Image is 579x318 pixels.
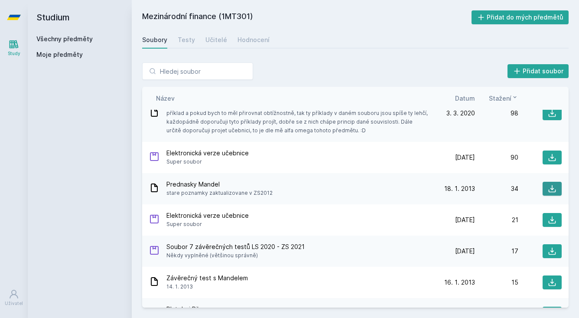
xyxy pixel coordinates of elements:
[455,153,475,162] span: [DATE]
[149,214,159,226] div: .ZIP
[166,243,305,251] span: Soubor 7 závěrečných testů LS 2020 - ZS 2021
[8,50,20,57] div: Study
[142,31,167,49] a: Soubory
[444,184,475,193] span: 18. 1. 2013
[455,216,475,224] span: [DATE]
[142,62,253,80] input: Hledej soubor
[166,220,249,229] span: Super soubor
[489,94,518,103] button: Stažení
[475,247,518,256] div: 17
[166,305,257,314] span: Platebni Bilance
[166,251,305,260] span: Někdy vyplněné (většinou správně)
[507,64,569,78] button: Přidat soubor
[149,151,159,164] div: .ZIP
[205,31,227,49] a: Učitelé
[475,184,518,193] div: 34
[475,109,518,118] div: 98
[455,247,475,256] span: [DATE]
[472,10,569,24] button: Přidat do mých předmětů
[166,189,273,197] span: stare poznamky zaktualizovane v ZS2012
[444,278,475,287] span: 16. 1. 2013
[166,282,248,291] span: 14. 1. 2013
[166,274,248,282] span: Závěrečný test s Mandelem
[149,245,159,258] div: .ZIP
[2,285,26,311] a: Uživatel
[475,153,518,162] div: 90
[446,109,475,118] span: 3. 3. 2020
[166,180,273,189] span: Prednasky Mandel
[142,10,472,24] h2: Mezinárodní finance (1MT301)
[36,35,93,43] a: Všechny předměty
[455,94,475,103] button: Datum
[205,36,227,44] div: Učitelé
[36,50,83,59] span: Moje předměty
[237,36,270,44] div: Hodnocení
[5,300,23,307] div: Uživatel
[178,36,195,44] div: Testy
[166,157,249,166] span: Super soubor
[489,94,511,103] span: Stažení
[166,211,249,220] span: Elektronická verze učebnice
[237,31,270,49] a: Hodnocení
[166,149,249,157] span: Elektronická verze učebnice
[166,100,428,135] span: Zpracoval jsem soubor, typových příkladů který jsme řešili na cvikách. V ZT bývá 1 lehčí a 1 těžš...
[178,31,195,49] a: Testy
[475,278,518,287] div: 15
[475,216,518,224] div: 21
[142,36,167,44] div: Soubory
[156,94,175,103] button: Název
[2,35,26,61] a: Study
